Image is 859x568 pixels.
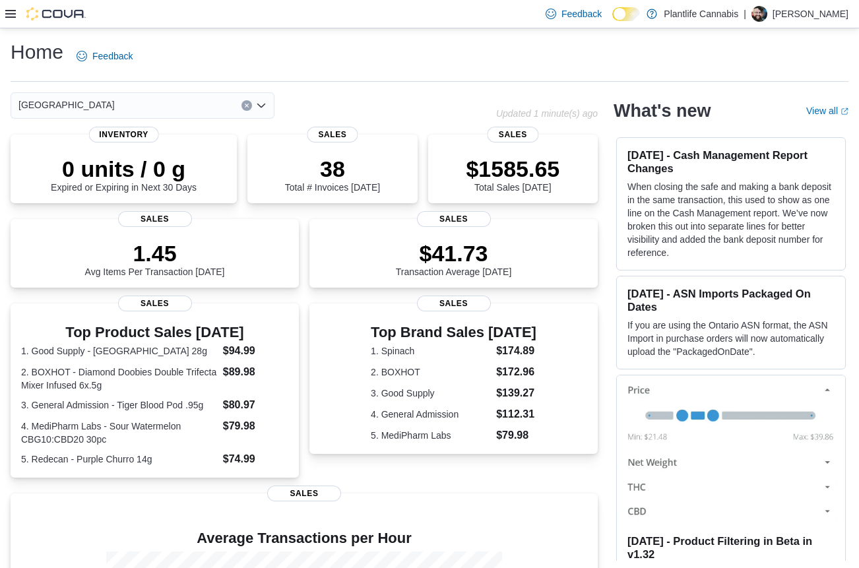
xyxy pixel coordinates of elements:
button: Open list of options [256,100,267,111]
input: Dark Mode [612,7,640,21]
h2: What's new [614,100,711,121]
dd: $112.31 [496,406,536,422]
p: If you are using the Ontario ASN format, the ASN Import in purchase orders will now automatically... [627,319,835,358]
dt: 5. Redecan - Purple Churro 14g [21,453,218,466]
span: Sales [118,296,192,311]
h3: Top Product Sales [DATE] [21,325,288,340]
span: Feedback [561,7,602,20]
p: 1.45 [85,240,225,267]
h3: [DATE] - Product Filtering in Beta in v1.32 [627,534,835,561]
dt: 3. General Admission - Tiger Blood Pod .95g [21,398,218,412]
dt: 5. MediPharm Labs [371,429,491,442]
span: Sales [307,127,358,142]
span: Dark Mode [612,21,613,22]
p: [PERSON_NAME] [773,6,848,22]
h4: Average Transactions per Hour [21,530,587,546]
svg: External link [841,108,848,115]
div: Wesley Lynch [751,6,767,22]
dt: 2. BOXHOT [371,365,491,379]
span: Feedback [92,49,133,63]
h3: [DATE] - ASN Imports Packaged On Dates [627,287,835,313]
dd: $174.89 [496,343,536,359]
dd: $139.27 [496,385,536,401]
span: Sales [417,211,491,227]
dd: $172.96 [496,364,536,380]
dd: $74.99 [223,451,288,467]
dt: 4. MediPharm Labs - Sour Watermelon CBG10:CBD20 30pc [21,420,218,446]
button: Clear input [241,100,252,111]
dd: $89.98 [223,364,288,380]
img: Cova [26,7,86,20]
div: Transaction Average [DATE] [396,240,512,277]
span: [GEOGRAPHIC_DATA] [18,97,115,113]
span: Sales [118,211,192,227]
div: Expired or Expiring in Next 30 Days [51,156,197,193]
dd: $79.98 [496,427,536,443]
a: View allExternal link [806,106,848,116]
dt: 1. Spinach [371,344,491,358]
p: $41.73 [396,240,512,267]
dd: $94.99 [223,343,288,359]
dt: 2. BOXHOT - Diamond Doobies Double Trifecta Mixer Infused 6x.5g [21,365,218,392]
h3: [DATE] - Cash Management Report Changes [627,148,835,175]
a: Feedback [540,1,607,27]
p: Plantlife Cannabis [664,6,738,22]
dt: 4. General Admission [371,408,491,421]
p: 0 units / 0 g [51,156,197,182]
h1: Home [11,39,63,65]
div: Avg Items Per Transaction [DATE] [85,240,225,277]
h3: Top Brand Sales [DATE] [371,325,536,340]
span: Sales [417,296,491,311]
span: Sales [488,127,538,142]
dt: 1. Good Supply - [GEOGRAPHIC_DATA] 28g [21,344,218,358]
div: Total # Invoices [DATE] [285,156,380,193]
p: Updated 1 minute(s) ago [496,108,598,119]
a: Feedback [71,43,138,69]
div: Total Sales [DATE] [466,156,559,193]
dd: $80.97 [223,397,288,413]
p: $1585.65 [466,156,559,182]
span: Sales [267,486,341,501]
p: When closing the safe and making a bank deposit in the same transaction, this used to show as one... [627,180,835,259]
dt: 3. Good Supply [371,387,491,400]
span: Inventory [88,127,159,142]
dd: $79.98 [223,418,288,434]
p: | [744,6,746,22]
p: 38 [285,156,380,182]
